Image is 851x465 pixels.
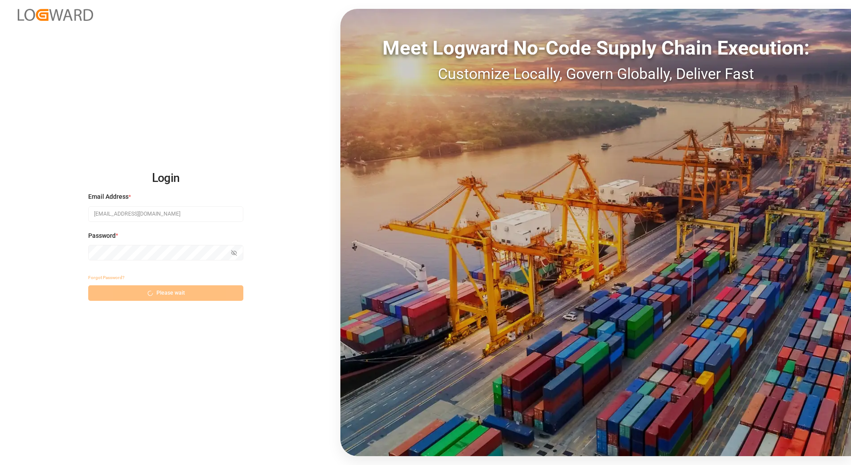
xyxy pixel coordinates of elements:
[88,192,129,201] span: Email Address
[340,63,851,85] div: Customize Locally, Govern Globally, Deliver Fast
[88,164,243,193] h2: Login
[88,206,243,222] input: Enter your email
[340,33,851,63] div: Meet Logward No-Code Supply Chain Execution:
[18,9,93,21] img: Logward_new_orange.png
[88,231,116,240] span: Password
